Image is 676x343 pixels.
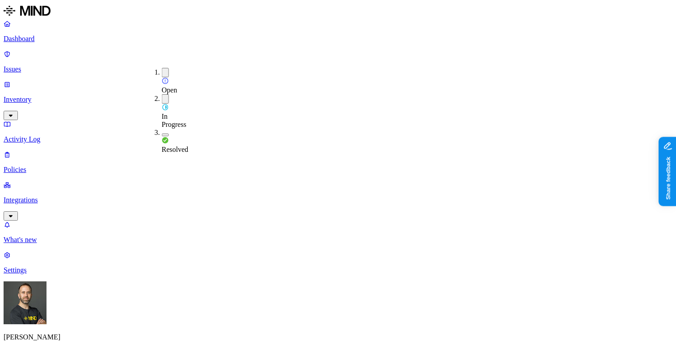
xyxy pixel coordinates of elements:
a: Issues [4,50,672,73]
img: MIND [4,4,51,18]
span: Resolved [162,146,189,153]
p: Inventory [4,96,672,104]
a: Dashboard [4,20,672,43]
p: What's new [4,236,672,244]
p: Settings [4,266,672,274]
a: What's new [4,221,672,244]
a: Inventory [4,80,672,119]
a: Activity Log [4,120,672,143]
img: Tom Mayblum [4,281,46,324]
a: MIND [4,4,672,20]
img: status-resolved.svg [162,137,169,144]
p: Activity Log [4,135,672,143]
span: In Progress [162,113,186,128]
img: status-open.svg [162,77,169,84]
a: Settings [4,251,672,274]
img: status-in-progress.svg [162,104,169,111]
p: Integrations [4,196,672,204]
span: Open [162,86,177,94]
p: Dashboard [4,35,672,43]
p: Issues [4,65,672,73]
a: Integrations [4,181,672,219]
a: Policies [4,151,672,174]
p: Policies [4,166,672,174]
